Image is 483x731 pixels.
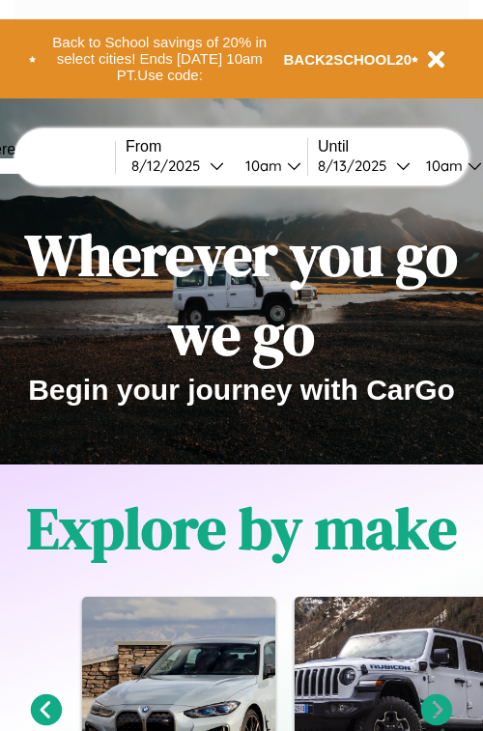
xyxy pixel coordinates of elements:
button: 8/12/2025 [126,155,230,176]
div: 8 / 12 / 2025 [131,156,210,175]
label: From [126,138,307,155]
div: 8 / 13 / 2025 [318,156,396,175]
button: 10am [230,155,307,176]
div: 10am [236,156,287,175]
div: 10am [416,156,468,175]
button: Back to School savings of 20% in select cities! Ends [DATE] 10am PT.Use code: [36,29,284,89]
b: BACK2SCHOOL20 [284,51,412,68]
h1: Explore by make [27,489,457,568]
